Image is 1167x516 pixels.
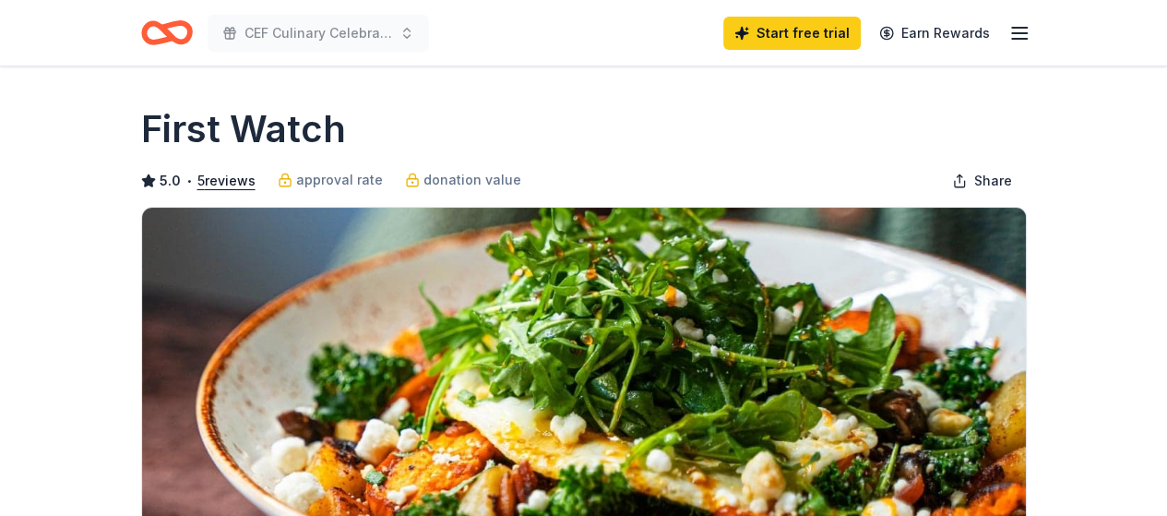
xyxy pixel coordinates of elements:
span: approval rate [296,169,383,191]
a: approval rate [278,169,383,191]
a: donation value [405,169,521,191]
button: Share [937,162,1027,199]
a: Start free trial [723,17,861,50]
span: • [185,174,192,188]
span: donation value [423,169,521,191]
a: Earn Rewards [868,17,1001,50]
span: CEF Culinary Celebration [244,22,392,44]
span: Share [974,170,1012,192]
h1: First Watch [141,103,346,155]
button: CEF Culinary Celebration [208,15,429,52]
a: Home [141,11,193,54]
span: 5.0 [160,170,181,192]
button: 5reviews [197,170,256,192]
